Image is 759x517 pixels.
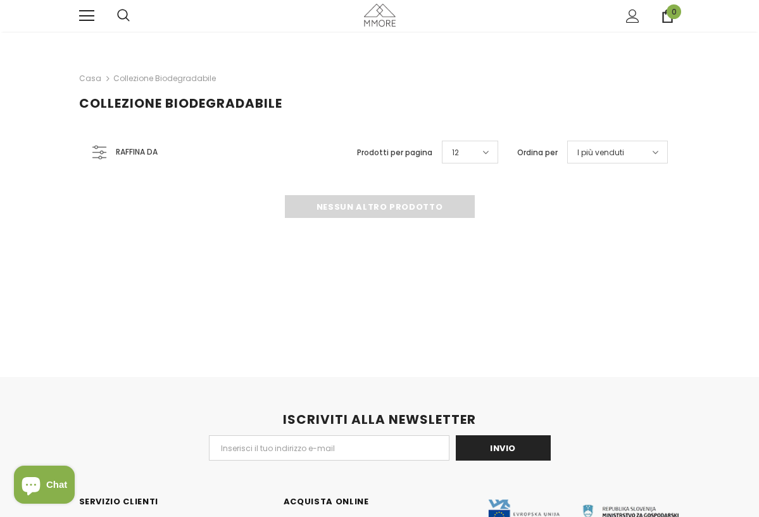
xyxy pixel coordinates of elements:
img: Casi MMORE [364,4,396,26]
span: Raffina da [116,145,158,159]
label: Ordina per [517,146,558,159]
a: Collezione biodegradabile [113,73,216,84]
label: Prodotti per pagina [357,146,432,159]
a: Casa [79,71,101,86]
span: 12 [452,146,459,159]
input: Email Address [209,435,449,461]
span: Acquista Online [284,495,369,507]
span: I più venduti [577,146,624,159]
input: Invio [456,435,551,461]
span: Collezione biodegradabile [79,94,282,112]
span: ISCRIVITI ALLA NEWSLETTER [283,411,476,428]
inbox-online-store-chat: Shopify online store chat [10,466,78,507]
a: 0 [661,10,674,23]
span: 0 [667,4,681,19]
